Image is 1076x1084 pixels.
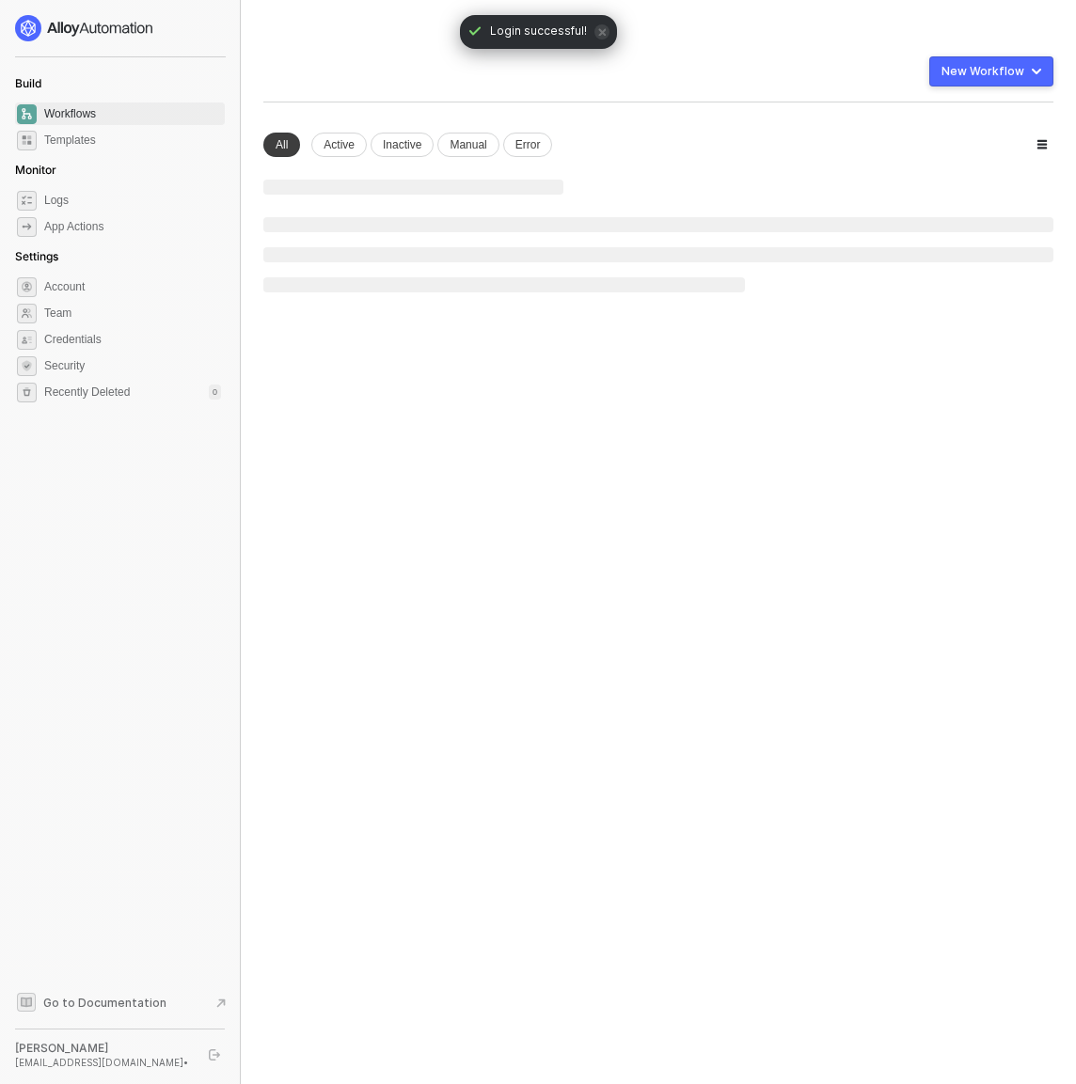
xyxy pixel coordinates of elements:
[15,1041,192,1056] div: [PERSON_NAME]
[437,133,498,157] div: Manual
[929,56,1053,86] button: New Workflow
[15,15,225,41] a: logo
[17,131,37,150] span: marketplace
[467,24,483,39] span: icon-check
[311,133,367,157] div: Active
[44,385,130,401] span: Recently Deleted
[15,76,41,90] span: Build
[17,104,37,124] span: dashboard
[17,277,37,297] span: settings
[941,64,1024,79] div: New Workflow
[43,995,166,1011] span: Go to Documentation
[17,993,36,1012] span: documentation
[17,356,37,376] span: security
[15,249,58,263] span: Settings
[17,217,37,237] span: icon-app-actions
[209,1049,220,1060] span: logout
[503,133,553,157] div: Error
[15,1056,192,1069] div: [EMAIL_ADDRESS][DOMAIN_NAME] •
[263,133,300,157] div: All
[44,354,221,377] span: Security
[44,189,221,212] span: Logs
[44,275,221,298] span: Account
[17,191,37,211] span: icon-logs
[44,328,221,351] span: Credentials
[15,991,226,1013] a: Knowledge Base
[44,219,103,235] div: App Actions
[44,302,221,324] span: Team
[17,330,37,350] span: credentials
[209,385,221,400] div: 0
[15,163,56,177] span: Monitor
[44,129,221,151] span: Templates
[44,102,221,125] span: Workflows
[594,24,609,39] span: icon-close
[371,133,434,157] div: Inactive
[490,23,587,41] span: Login successful!
[15,15,154,41] img: logo
[17,383,37,402] span: settings
[212,994,230,1013] span: document-arrow
[17,304,37,323] span: team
